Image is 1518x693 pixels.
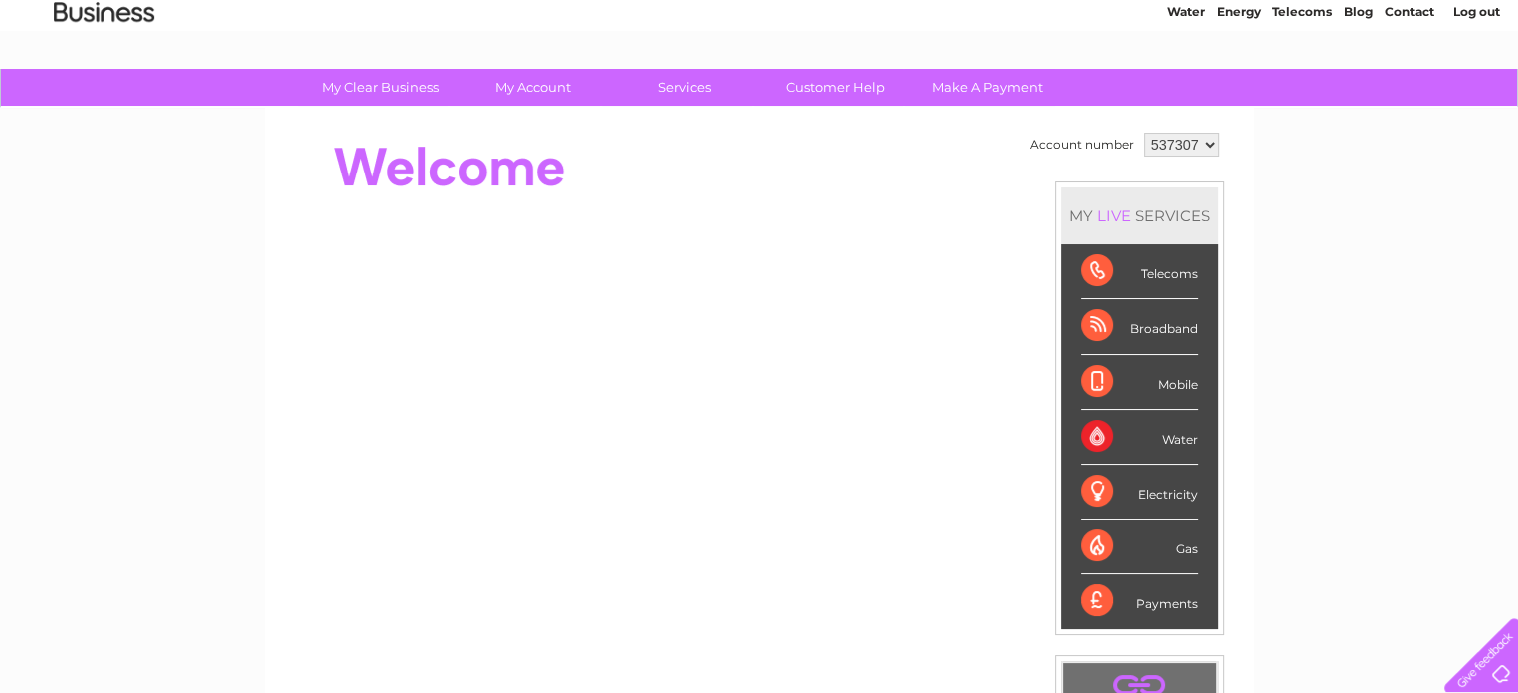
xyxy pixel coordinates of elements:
div: LIVE [1093,206,1135,225]
div: Payments [1081,574,1198,628]
div: Electricity [1081,465,1198,520]
a: My Clear Business [298,69,463,106]
a: 0333 014 3131 [1142,10,1279,35]
div: Broadband [1081,299,1198,354]
div: Gas [1081,520,1198,574]
img: logo.png [53,52,155,113]
a: Telecoms [1272,85,1332,100]
a: Energy [1217,85,1261,100]
a: Contact [1385,85,1434,100]
a: My Account [450,69,615,106]
div: Water [1081,410,1198,465]
div: MY SERVICES [1061,187,1218,244]
a: Blog [1344,85,1373,100]
td: Account number [1025,128,1139,162]
a: Customer Help [754,69,918,106]
a: Services [602,69,766,106]
div: Clear Business is a trading name of Verastar Limited (registered in [GEOGRAPHIC_DATA] No. 3667643... [288,11,1232,97]
a: Log out [1452,85,1499,100]
div: Mobile [1081,355,1198,410]
a: Make A Payment [905,69,1070,106]
a: Water [1167,85,1205,100]
div: Telecoms [1081,244,1198,299]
